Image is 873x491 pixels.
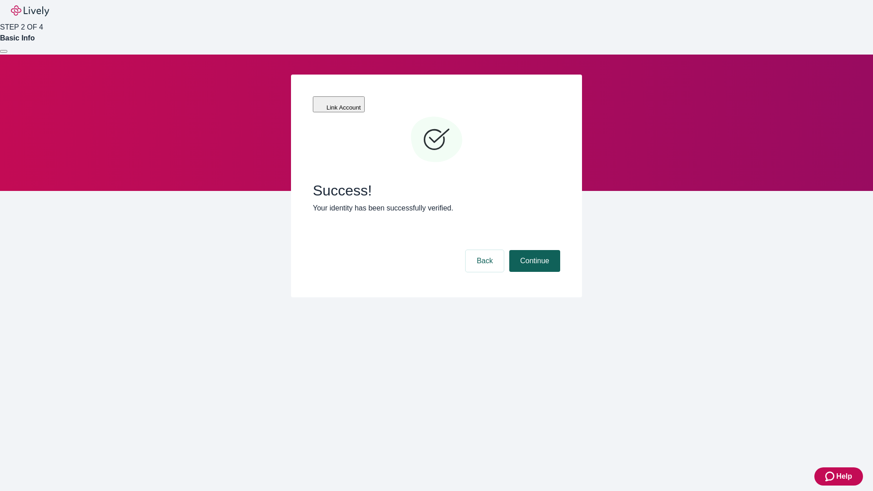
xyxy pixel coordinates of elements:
button: Link Account [313,96,365,112]
button: Back [466,250,504,272]
span: Help [836,471,852,482]
svg: Zendesk support icon [825,471,836,482]
p: Your identity has been successfully verified. [313,203,560,214]
svg: Checkmark icon [409,113,464,167]
button: Continue [509,250,560,272]
img: Lively [11,5,49,16]
button: Zendesk support iconHelp [814,467,863,486]
span: Success! [313,182,560,199]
